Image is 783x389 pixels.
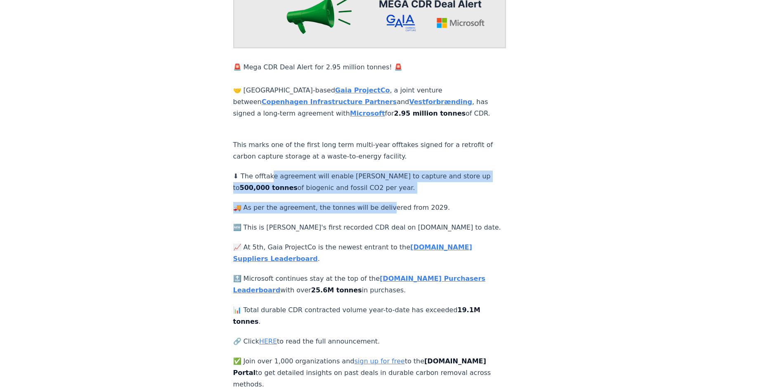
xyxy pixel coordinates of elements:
p: 🔗 Click to read the full announcement. [233,336,506,347]
p: 🚨 Mega CDR Deal Alert for 2.95 million tonnes! 🚨 🤝 [GEOGRAPHIC_DATA]-based , a joint venture betw... [233,62,506,119]
a: Vestforbrænding [409,98,472,106]
p: 🆕 This is [PERSON_NAME]'s first recorded CDR deal on [DOMAIN_NAME] to date. [233,222,506,233]
p: This marks one of the first long term multi-year offtakes signed for a retrofit of carbon capture... [233,128,506,162]
p: 📊 Total durable CDR contracted volume year-to-date has exceeded . [233,304,506,327]
p: 📈 At 5th, Gaia ProjectCo is the newest entrant to the . [233,242,506,265]
strong: 2.95 million tonnes [394,109,466,117]
strong: 500,000 tonnes [240,184,298,192]
a: HERE [259,337,277,345]
p: ⬇ The offtake agreement will enable [PERSON_NAME] to capture and store up to of biogenic and foss... [233,171,506,194]
p: 🔝 Microsoft continues stay at the top of the with over in purchases. [233,273,506,296]
a: Microsoft [350,109,385,117]
a: sign up for free [354,357,405,365]
a: Copenhagen Infrastructure Partners [262,98,397,106]
a: Gaia ProjectCo [335,86,390,94]
p: 🚚 As per the agreement, the tonnes will be delivered from 2029. [233,202,506,213]
strong: 25.6M tonnes [311,286,362,294]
